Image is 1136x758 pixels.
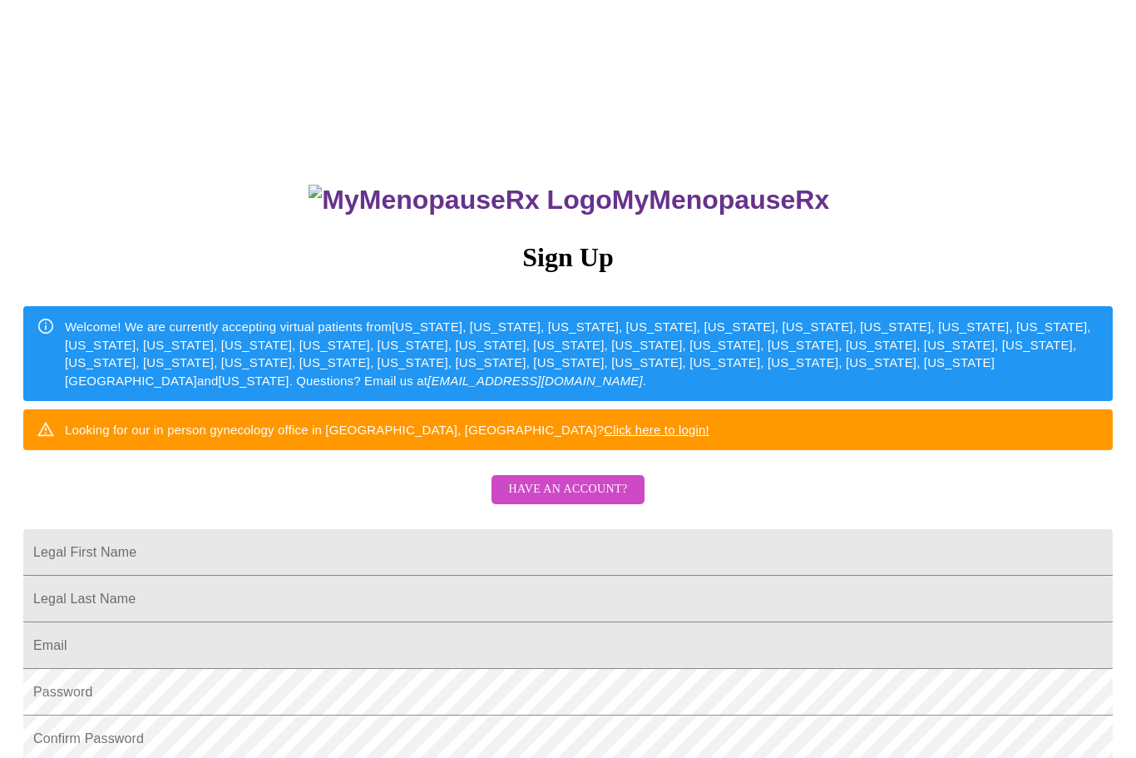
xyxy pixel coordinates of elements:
em: [EMAIL_ADDRESS][DOMAIN_NAME] [427,374,643,388]
h3: Sign Up [23,242,1113,273]
img: MyMenopauseRx Logo [309,185,611,216]
h3: MyMenopauseRx [26,185,1114,216]
span: Have an account? [508,479,627,500]
div: Welcome! We are currently accepting virtual patients from [US_STATE], [US_STATE], [US_STATE], [US... [65,311,1099,396]
a: Have an account? [487,493,648,508]
a: Click here to login! [604,423,709,437]
div: Looking for our in person gynecology office in [GEOGRAPHIC_DATA], [GEOGRAPHIC_DATA]? [65,414,709,445]
button: Have an account? [491,475,644,504]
